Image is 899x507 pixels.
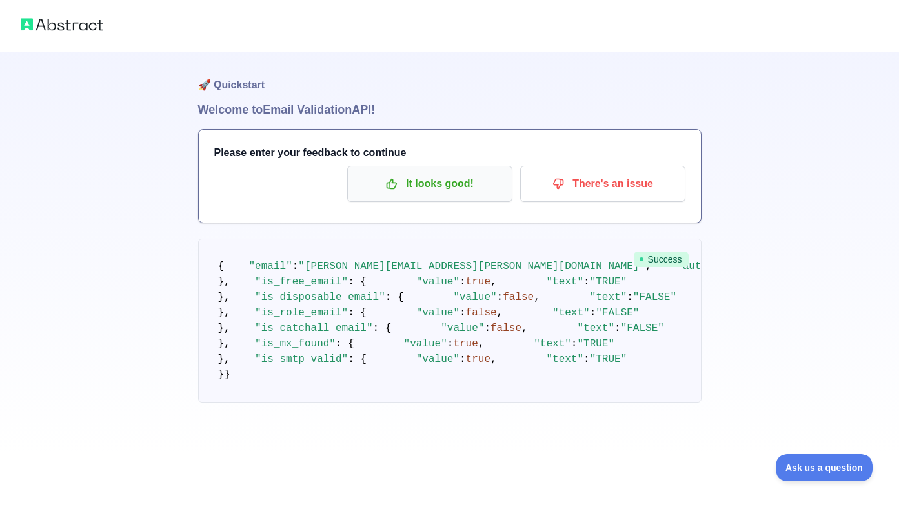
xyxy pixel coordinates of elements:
[520,166,685,202] button: There's an issue
[571,338,578,350] span: :
[590,276,627,288] span: "TRUE"
[503,292,534,303] span: false
[466,353,490,365] span: true
[404,338,447,350] span: "value"
[255,276,348,288] span: "is_free_email"
[490,353,497,365] span: ,
[590,292,627,303] span: "text"
[577,338,614,350] span: "TRUE"
[478,338,485,350] span: ,
[552,307,590,319] span: "text"
[490,323,521,334] span: false
[441,323,484,334] span: "value"
[453,292,496,303] span: "value"
[453,338,478,350] span: true
[249,261,292,272] span: "email"
[534,338,571,350] span: "text"
[255,307,348,319] span: "is_role_email"
[460,276,466,288] span: :
[521,323,528,334] span: ,
[776,454,873,481] iframe: Toggle Customer Support
[373,323,392,334] span: : {
[198,52,702,101] h1: 🚀 Quickstart
[348,276,367,288] span: : {
[621,323,664,334] span: "FALSE"
[214,145,685,161] h3: Please enter your feedback to continue
[546,353,583,365] span: "text"
[466,276,490,288] span: true
[198,101,702,119] h1: Welcome to Email Validation API!
[590,353,627,365] span: "TRUE"
[416,353,460,365] span: "value"
[614,323,621,334] span: :
[466,307,497,319] span: false
[348,307,367,319] span: : {
[357,173,503,195] p: It looks good!
[292,261,299,272] span: :
[460,353,466,365] span: :
[583,276,590,288] span: :
[490,276,497,288] span: ,
[497,307,503,319] span: ,
[633,292,676,303] span: "FALSE"
[546,276,583,288] span: "text"
[416,276,460,288] span: "value"
[255,323,372,334] span: "is_catchall_email"
[255,353,348,365] span: "is_smtp_valid"
[416,307,460,319] span: "value"
[255,292,385,303] span: "is_disposable_email"
[385,292,404,303] span: : {
[347,166,512,202] button: It looks good!
[348,353,367,365] span: : {
[497,292,503,303] span: :
[627,292,633,303] span: :
[298,261,645,272] span: "[PERSON_NAME][EMAIL_ADDRESS][PERSON_NAME][DOMAIN_NAME]"
[634,252,689,267] span: Success
[447,338,454,350] span: :
[530,173,676,195] p: There's an issue
[484,323,490,334] span: :
[534,292,540,303] span: ,
[218,261,225,272] span: {
[590,307,596,319] span: :
[596,307,639,319] span: "FALSE"
[21,15,103,34] img: Abstract logo
[336,338,354,350] span: : {
[583,353,590,365] span: :
[577,323,614,334] span: "text"
[460,307,466,319] span: :
[255,338,336,350] span: "is_mx_found"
